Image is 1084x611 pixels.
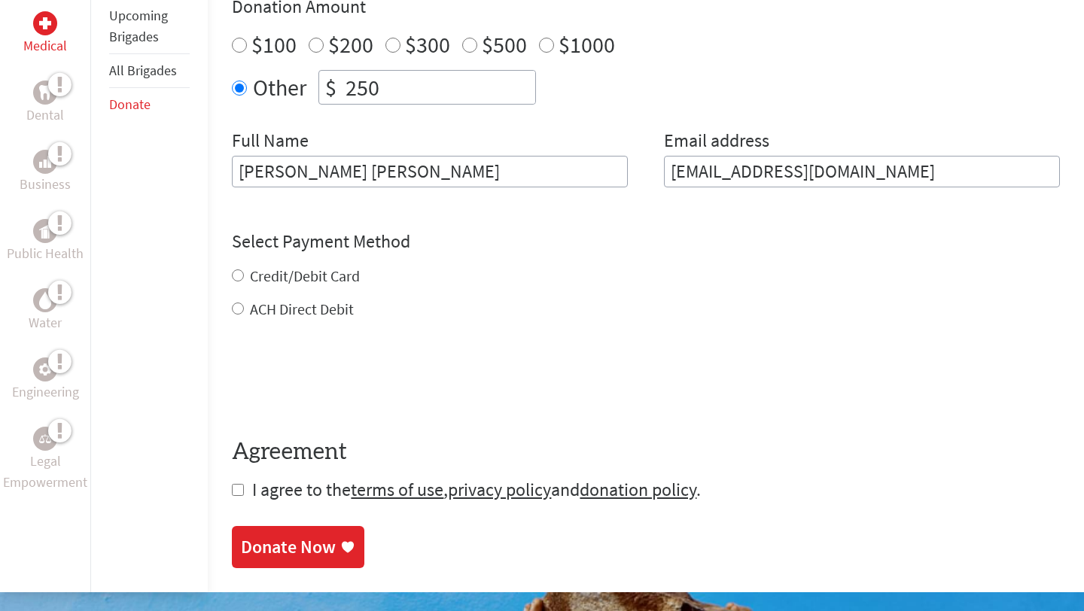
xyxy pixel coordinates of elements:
a: donation policy [580,478,696,501]
input: Enter Full Name [232,156,628,187]
img: Medical [39,17,51,29]
label: $100 [251,30,297,59]
a: Donate Now [232,526,364,568]
h4: Agreement [232,439,1060,466]
a: BusinessBusiness [20,150,71,195]
p: Legal Empowerment [3,451,87,493]
p: Business [20,174,71,195]
a: DentalDental [26,81,64,126]
div: Business [33,150,57,174]
p: Medical [23,35,67,56]
a: WaterWater [29,288,62,333]
a: terms of use [351,478,443,501]
input: Your Email [664,156,1060,187]
label: Email address [664,129,769,156]
div: Donate Now [241,535,336,559]
div: Public Health [33,219,57,243]
label: Other [253,70,306,105]
div: Dental [33,81,57,105]
img: Engineering [39,363,51,375]
div: Engineering [33,357,57,381]
img: Public Health [39,223,51,239]
div: Medical [33,11,57,35]
img: Business [39,156,51,168]
label: $200 [328,30,373,59]
iframe: reCAPTCHA [232,350,461,409]
label: $500 [482,30,527,59]
p: Public Health [7,243,84,264]
div: Legal Empowerment [33,427,57,451]
input: Enter Amount [343,71,535,104]
label: $1000 [559,30,615,59]
img: Legal Empowerment [39,434,51,443]
li: All Brigades [109,54,190,88]
p: Water [29,312,62,333]
a: All Brigades [109,62,177,79]
a: EngineeringEngineering [12,357,79,403]
a: Upcoming Brigades [109,7,168,45]
a: Public HealthPublic Health [7,219,84,264]
a: MedicalMedical [23,11,67,56]
li: Donate [109,88,190,121]
a: Legal EmpowermentLegal Empowerment [3,427,87,493]
a: privacy policy [448,478,551,501]
div: $ [319,71,343,104]
label: $300 [405,30,450,59]
span: I agree to the , and . [252,478,701,501]
p: Dental [26,105,64,126]
img: Water [39,292,51,309]
img: Dental [39,86,51,100]
a: Donate [109,96,151,113]
h4: Select Payment Method [232,230,1060,254]
label: ACH Direct Debit [250,299,354,318]
div: Water [33,288,57,312]
label: Full Name [232,129,309,156]
label: Credit/Debit Card [250,266,360,285]
p: Engineering [12,381,79,403]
